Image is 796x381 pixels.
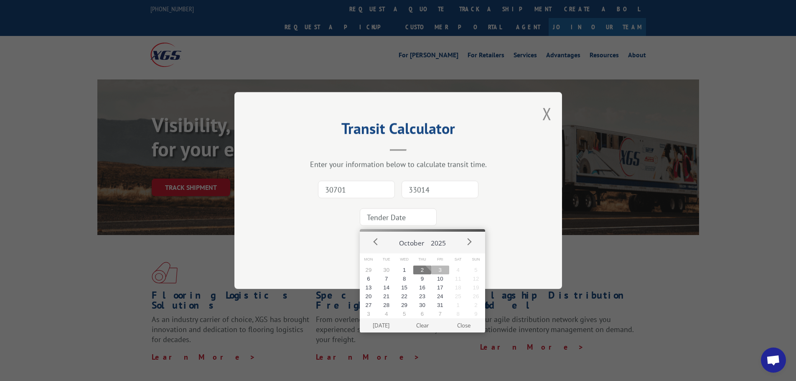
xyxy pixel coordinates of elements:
button: 13 [360,283,378,292]
button: 30 [413,301,431,309]
span: Tue [377,253,395,266]
button: 3 [431,266,449,274]
button: 27 [360,301,378,309]
button: 22 [395,292,413,301]
input: Origin Zip [318,181,395,198]
button: 18 [449,283,467,292]
button: 26 [467,292,485,301]
button: Prev [370,235,382,248]
button: 1 [395,266,413,274]
button: 12 [467,274,485,283]
span: Sat [449,253,467,266]
button: 2025 [427,232,449,251]
button: 6 [360,274,378,283]
button: 29 [395,301,413,309]
button: Close [443,318,484,332]
button: 6 [413,309,431,318]
button: 5 [395,309,413,318]
button: 8 [449,309,467,318]
button: 31 [431,301,449,309]
button: 11 [449,274,467,283]
span: Fri [431,253,449,266]
button: 3 [360,309,378,318]
div: Open chat [761,348,786,373]
button: Clear [402,318,443,332]
button: 14 [377,283,395,292]
button: 16 [413,283,431,292]
button: 9 [413,274,431,283]
button: 19 [467,283,485,292]
button: 9 [467,309,485,318]
button: 25 [449,292,467,301]
button: 29 [360,266,378,274]
h2: Transit Calculator [276,123,520,138]
button: Next [463,235,475,248]
span: Wed [395,253,413,266]
button: 24 [431,292,449,301]
button: 4 [377,309,395,318]
button: 5 [467,266,485,274]
button: 28 [377,301,395,309]
button: 1 [449,301,467,309]
button: 23 [413,292,431,301]
button: 15 [395,283,413,292]
span: Thu [413,253,431,266]
button: 8 [395,274,413,283]
input: Dest. Zip [402,181,478,198]
span: Mon [360,253,378,266]
button: 2 [467,301,485,309]
button: 21 [377,292,395,301]
button: 17 [431,283,449,292]
button: 30 [377,266,395,274]
button: 20 [360,292,378,301]
div: Enter your information below to calculate transit time. [276,159,520,169]
button: 7 [431,309,449,318]
button: October [396,232,427,251]
button: 10 [431,274,449,283]
span: Sun [467,253,485,266]
button: 7 [377,274,395,283]
button: [DATE] [360,318,402,332]
button: 4 [449,266,467,274]
input: Tender Date [360,208,437,226]
button: Close modal [542,102,552,125]
button: 2 [413,266,431,274]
